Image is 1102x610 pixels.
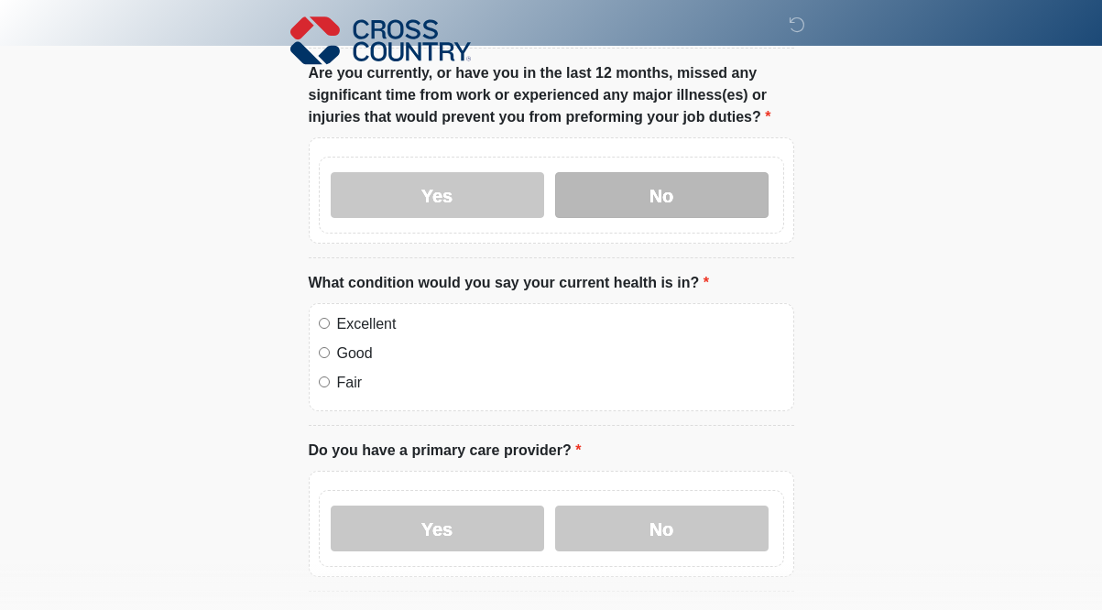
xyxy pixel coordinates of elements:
[290,14,472,67] img: Cross Country Logo
[555,506,769,551] label: No
[337,343,784,365] label: Good
[555,172,769,218] label: No
[337,372,784,394] label: Fair
[331,506,544,551] label: Yes
[337,313,784,335] label: Excellent
[309,272,709,294] label: What condition would you say your current health is in?
[331,172,544,218] label: Yes
[309,440,582,462] label: Do you have a primary care provider?
[319,347,330,358] input: Good
[319,376,330,387] input: Fair
[319,318,330,329] input: Excellent
[309,62,794,128] label: Are you currently, or have you in the last 12 months, missed any significant time from work or ex...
